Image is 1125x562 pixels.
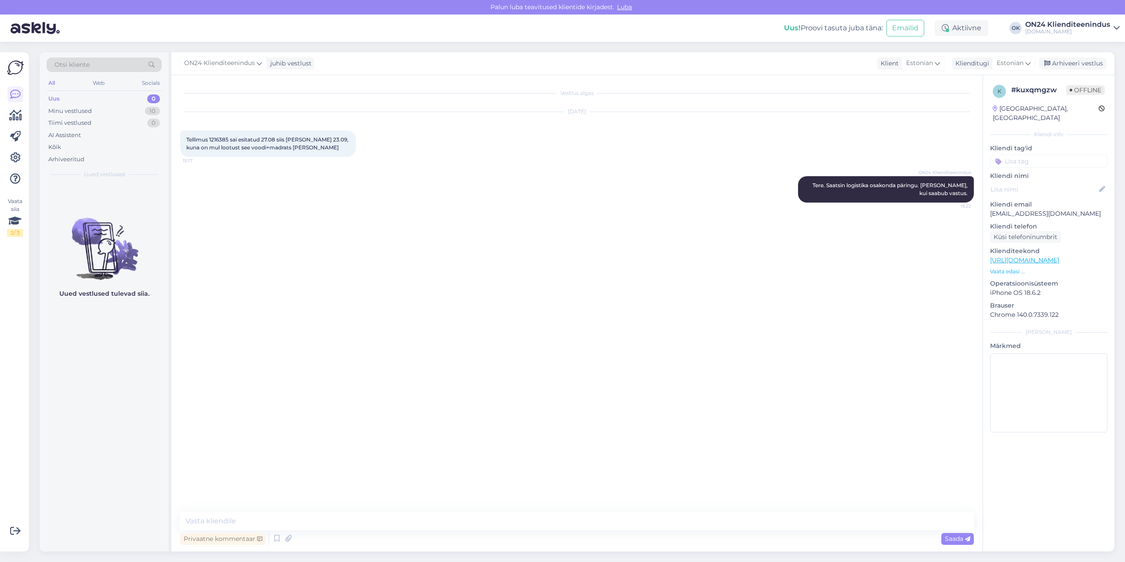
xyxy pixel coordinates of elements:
div: Kliendi info [990,131,1107,138]
button: Emailid [886,20,924,36]
span: 15:17 [183,157,216,164]
div: Vestlus algas [180,89,974,97]
div: # kuxqmgzw [1011,85,1066,95]
span: Estonian [906,58,933,68]
div: 0 [147,94,160,103]
span: ON24 Klienditeenindus [918,169,971,176]
div: Vaata siia [7,197,23,237]
span: Luba [614,3,635,11]
div: Aktiivne [935,20,988,36]
div: Minu vestlused [48,107,92,116]
div: Tiimi vestlused [48,119,91,127]
p: Operatsioonisüsteem [990,279,1107,288]
div: 0 [147,119,160,127]
img: Askly Logo [7,59,24,76]
span: Tere. Saatsin logistika osakonda päringu. [PERSON_NAME], kui saabub vastus. [813,182,969,196]
p: Kliendi telefon [990,222,1107,231]
p: Kliendi nimi [990,171,1107,181]
b: Uus! [784,24,801,32]
div: 10 [145,107,160,116]
input: Lisa tag [990,155,1107,168]
a: [URL][DOMAIN_NAME] [990,256,1059,264]
div: [GEOGRAPHIC_DATA], [GEOGRAPHIC_DATA] [993,104,1099,123]
p: Uued vestlused tulevad siia. [59,289,149,298]
div: Arhiveeritud [48,155,84,164]
div: Proovi tasuta juba täna: [784,23,883,33]
a: ON24 Klienditeenindus[DOMAIN_NAME] [1025,21,1120,35]
div: ON24 Klienditeenindus [1025,21,1110,28]
div: AI Assistent [48,131,81,140]
div: OK [1009,22,1022,34]
span: Tellimus 1216385 sai esitatud 27.08 siis [PERSON_NAME] 23.09, kuna on mul lootust see voodi+madra... [186,136,350,151]
p: iPhone OS 18.6.2 [990,288,1107,297]
div: Privaatne kommentaar [180,533,266,545]
div: Socials [140,77,162,89]
span: 15:22 [938,203,971,210]
div: 2 / 3 [7,229,23,237]
div: Arhiveeri vestlus [1039,58,1107,69]
div: Klient [877,59,899,68]
div: Web [91,77,106,89]
input: Lisa nimi [991,185,1097,194]
p: Brauser [990,301,1107,310]
p: Klienditeekond [990,247,1107,256]
p: [EMAIL_ADDRESS][DOMAIN_NAME] [990,209,1107,218]
span: k [998,88,1002,94]
div: [PERSON_NAME] [990,328,1107,336]
div: [DATE] [180,108,974,116]
span: Uued vestlused [84,170,125,178]
div: Uus [48,94,60,103]
span: Offline [1066,85,1105,95]
span: Otsi kliente [54,60,90,69]
p: Vaata edasi ... [990,268,1107,276]
div: Klienditugi [952,59,989,68]
div: Küsi telefoninumbrit [990,231,1061,243]
div: [DOMAIN_NAME] [1025,28,1110,35]
div: Kõik [48,143,61,152]
p: Kliendi email [990,200,1107,209]
p: Chrome 140.0.7339.122 [990,310,1107,319]
img: No chats [40,202,169,281]
p: Kliendi tag'id [990,144,1107,153]
div: All [47,77,57,89]
span: Saada [945,535,970,543]
span: Estonian [997,58,1023,68]
div: juhib vestlust [267,59,312,68]
p: Märkmed [990,341,1107,351]
span: ON24 Klienditeenindus [184,58,255,68]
